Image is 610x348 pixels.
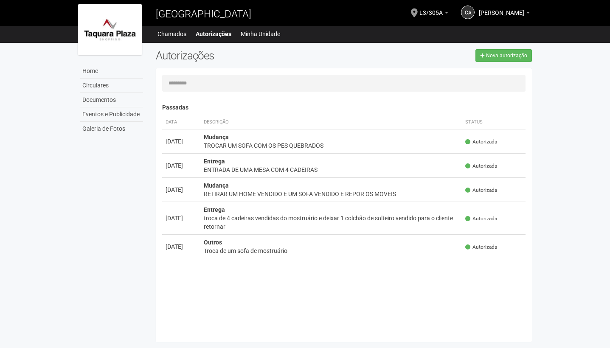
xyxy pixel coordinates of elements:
[204,182,229,189] strong: Mudança
[156,49,337,62] h2: Autorizações
[80,107,143,122] a: Eventos e Publicidade
[204,190,459,198] div: RETIRAR UM HOME VENDIDO E UM SOFA VENDIDO E REPOR OS MOVEIS
[479,11,530,17] a: [PERSON_NAME]
[486,53,527,59] span: Nova autorização
[241,28,280,40] a: Minha Unidade
[166,214,197,222] div: [DATE]
[465,138,497,146] span: Autorizada
[475,49,532,62] a: Nova autorização
[204,141,459,150] div: TROCAR UM SOFA COM OS PES QUEBRADOS
[465,187,497,194] span: Autorizada
[465,215,497,222] span: Autorizada
[204,239,222,246] strong: Outros
[78,4,142,55] img: logo.jpg
[80,79,143,93] a: Circulares
[204,134,229,140] strong: Mudança
[479,1,524,16] span: CARLOS ALBERTO SOUZA DA CUNHA
[204,166,459,174] div: ENTRADA DE UMA MESA COM 4 CADEIRAS
[204,206,225,213] strong: Entrega
[157,28,186,40] a: Chamados
[196,28,231,40] a: Autorizações
[80,93,143,107] a: Documentos
[461,6,475,19] a: CA
[166,242,197,251] div: [DATE]
[156,8,251,20] span: [GEOGRAPHIC_DATA]
[80,122,143,136] a: Galeria de Fotos
[204,247,459,255] div: Troca de um sofa de mostruário
[204,214,459,231] div: troca de 4 cadeiras vendidas do mostruário e deixar 1 colchão de solteiro vendido para o cliente ...
[204,158,225,165] strong: Entrega
[462,115,526,129] th: Status
[166,161,197,170] div: [DATE]
[80,64,143,79] a: Home
[162,104,526,111] h4: Passadas
[166,137,197,146] div: [DATE]
[419,11,448,17] a: L3/305A
[162,115,200,129] th: Data
[465,163,497,170] span: Autorizada
[166,185,197,194] div: [DATE]
[419,1,443,16] span: L3/305A
[200,115,462,129] th: Descrição
[465,244,497,251] span: Autorizada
